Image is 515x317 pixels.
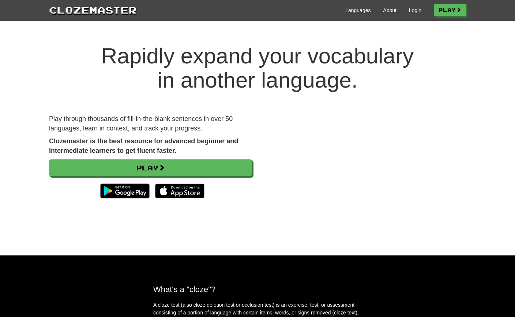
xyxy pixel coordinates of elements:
a: Login [409,7,421,14]
strong: Clozemaster is the best resource for advanced beginner and intermediate learners to get fluent fa... [49,137,238,154]
img: Get it on Google Play [97,180,153,202]
a: Clozemaster [49,3,137,16]
a: About [383,7,396,14]
h2: What's a "cloze"? [153,285,362,294]
a: Play [49,159,252,176]
a: Play [434,4,466,16]
p: Play through thousands of fill-in-the-blank sentences in over 50 languages, learn in context, and... [49,114,252,133]
a: Languages [345,7,371,14]
img: Download_on_the_App_Store_Badge_US-UK_135x40-25178aeef6eb6b83b96f5f2d004eda3bffbb37122de64afbaef7... [155,184,204,198]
